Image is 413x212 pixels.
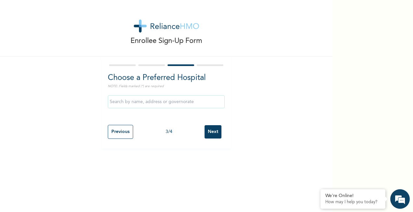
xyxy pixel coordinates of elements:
p: NOTE: Fields marked (*) are required [108,84,225,89]
span: We're online! [38,71,90,136]
span: Conversation [3,189,64,194]
p: How may I help you today? [325,200,381,205]
img: d_794563401_company_1708531726252_794563401 [12,33,26,49]
div: We're Online! [325,193,381,199]
input: Search by name, address or governorate [108,95,225,108]
textarea: Type your message and hit 'Enter' [3,155,124,178]
input: Previous [108,125,133,139]
div: 3 / 4 [133,128,205,135]
p: Enrollee Sign-Up Form [131,36,202,46]
img: logo [134,20,199,33]
h2: Choose a Preferred Hospital [108,72,225,84]
div: Chat with us now [34,36,109,45]
div: FAQs [64,178,124,198]
input: Next [205,125,221,139]
div: Minimize live chat window [106,3,122,19]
